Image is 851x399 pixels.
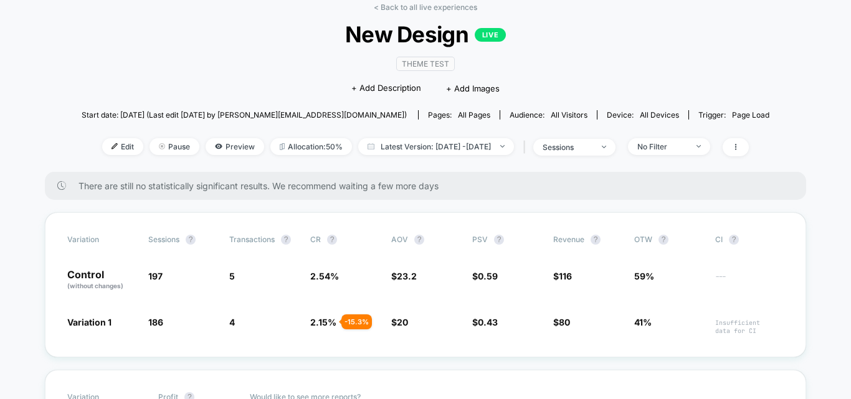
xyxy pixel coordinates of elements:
div: Pages: [428,110,490,120]
span: Insufficient data for CI [715,319,784,335]
span: 186 [148,317,163,327]
span: OTW [634,235,703,245]
img: end [159,143,165,149]
span: $ [472,271,498,281]
p: Control [67,270,136,291]
img: rebalance [280,143,285,150]
span: AOV [391,235,408,244]
span: + Add Images [446,83,500,93]
div: sessions [543,143,592,152]
span: Page Load [732,110,769,120]
span: | [520,138,533,156]
span: 2.15 % [310,317,336,327]
span: Start date: [DATE] (Last edit [DATE] by [PERSON_NAME][EMAIL_ADDRESS][DOMAIN_NAME]) [82,110,407,120]
p: LIVE [475,28,506,42]
img: end [602,146,606,148]
div: - 15.3 % [341,314,372,329]
span: 23.2 [397,271,417,281]
span: 5 [229,271,235,281]
span: all devices [640,110,679,120]
span: Sessions [148,235,179,244]
button: ? [494,235,504,245]
button: ? [658,235,668,245]
span: Device: [597,110,688,120]
button: ? [327,235,337,245]
span: 41% [634,317,652,327]
span: Preview [206,138,264,155]
img: calendar [368,143,374,149]
span: $ [553,317,570,327]
span: (without changes) [67,282,123,289]
span: Latest Version: [DATE] - [DATE] [358,138,514,155]
span: Variation [67,235,136,245]
span: --- [715,273,784,291]
div: Trigger: [698,110,769,120]
span: Allocation: 50% [270,138,352,155]
span: Transactions [229,235,275,244]
img: edit [112,143,118,149]
span: 2.54 % [310,271,339,281]
span: 59% [634,271,654,281]
span: Revenue [553,235,584,244]
span: PSV [472,235,488,244]
img: end [500,145,505,148]
span: Edit [102,138,143,155]
span: Theme Test [396,57,455,71]
span: Variation 1 [67,317,112,327]
span: $ [391,317,408,327]
button: ? [729,235,739,245]
div: No Filter [637,142,687,151]
span: CR [310,235,321,244]
img: end [696,145,701,148]
span: 0.43 [478,317,498,327]
button: ? [281,235,291,245]
span: All Visitors [551,110,587,120]
a: < Back to all live experiences [374,2,477,12]
button: ? [186,235,196,245]
span: CI [715,235,784,245]
span: 197 [148,271,163,281]
button: ? [591,235,601,245]
span: + Add Description [351,82,421,95]
button: ? [414,235,424,245]
span: New Design [116,21,735,47]
span: $ [472,317,498,327]
span: $ [553,271,572,281]
span: all pages [458,110,490,120]
span: 20 [397,317,408,327]
div: Audience: [510,110,587,120]
span: $ [391,271,417,281]
span: 4 [229,317,235,327]
span: 116 [559,271,572,281]
span: There are still no statistically significant results. We recommend waiting a few more days [78,181,781,191]
span: 0.59 [478,271,498,281]
span: 80 [559,317,570,327]
span: Pause [150,138,199,155]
